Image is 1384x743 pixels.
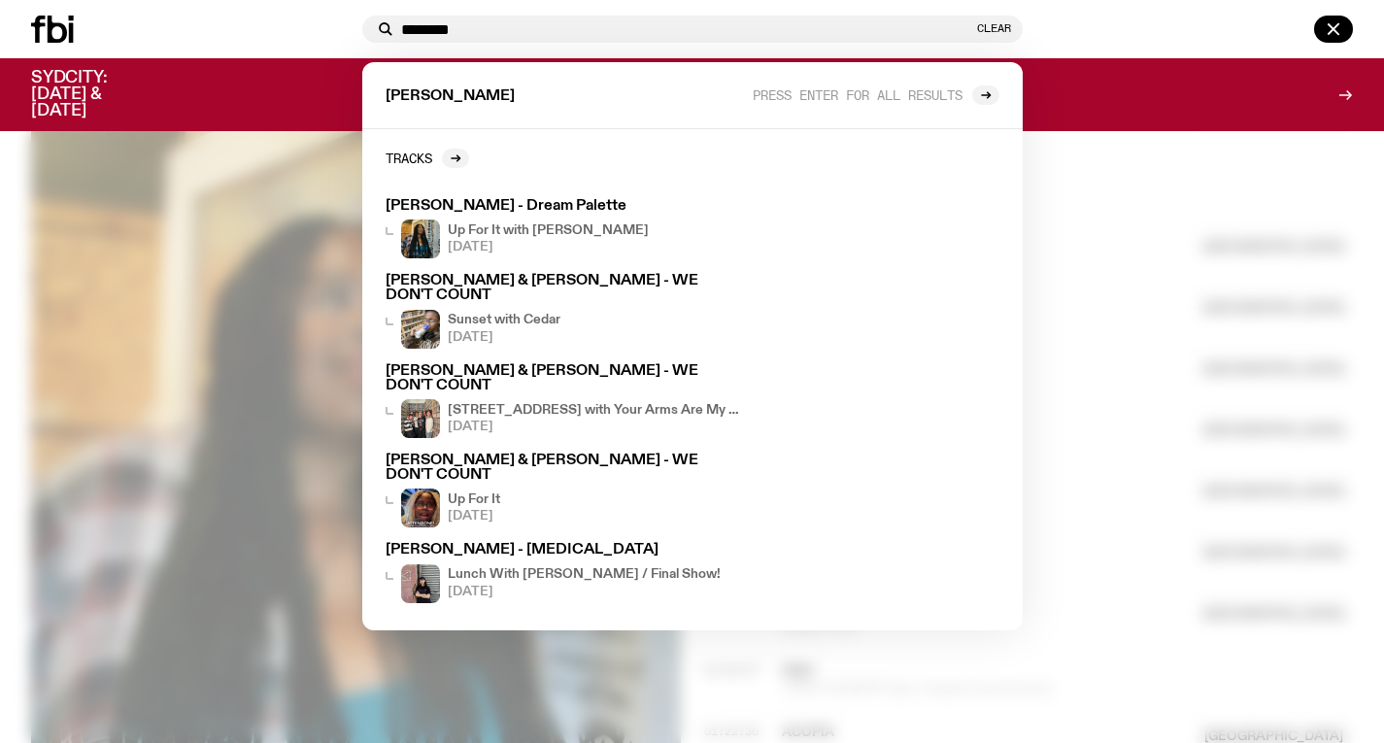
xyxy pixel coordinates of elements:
[386,454,743,483] h3: [PERSON_NAME] & [PERSON_NAME] - WE DON'T COUNT
[31,70,155,119] h3: SYDCITY: [DATE] & [DATE]
[386,199,743,214] h3: [PERSON_NAME] - Dream Palette
[386,364,743,393] h3: [PERSON_NAME] & [PERSON_NAME] - WE DON'T COUNT
[753,85,999,105] a: Press enter for all results
[378,446,751,535] a: [PERSON_NAME] & [PERSON_NAME] - WE DON'T COUNTUp For It[DATE]
[401,399,440,438] img: Artist Your Arms Are My Cocoon in the fbi music library
[448,421,743,433] span: [DATE]
[401,564,440,603] img: Jenna Parker is smiling at the camera, arms crossed in front of a worn down pink painted brick wa...
[448,493,500,506] h4: Up For It
[386,89,515,104] span: [PERSON_NAME]
[386,274,743,303] h3: [PERSON_NAME] & [PERSON_NAME] - WE DON'T COUNT
[448,510,500,523] span: [DATE]
[401,220,440,258] img: Ify - a Brown Skin girl with black braided twists, looking up to the side with her tongue stickin...
[977,23,1011,34] button: Clear
[753,87,962,102] span: Press enter for all results
[378,191,751,266] a: [PERSON_NAME] - Dream PaletteIfy - a Brown Skin girl with black braided twists, looking up to the...
[378,535,751,610] a: [PERSON_NAME] - [MEDICAL_DATA]Jenna Parker is smiling at the camera, arms crossed in front of a w...
[386,151,432,165] h2: Tracks
[448,404,743,417] h4: [STREET_ADDRESS] with Your Arms Are My Cocoon
[378,356,751,446] a: [PERSON_NAME] & [PERSON_NAME] - WE DON'T COUNTArtist Your Arms Are My Cocoon in the fbi music lib...
[386,543,743,557] h3: [PERSON_NAME] - [MEDICAL_DATA]
[448,314,560,326] h4: Sunset with Cedar
[378,266,751,355] a: [PERSON_NAME] & [PERSON_NAME] - WE DON'T COUNTSunset with Cedar[DATE]
[386,149,469,168] a: Tracks
[448,586,721,598] span: [DATE]
[448,224,649,237] h4: Up For It with [PERSON_NAME]
[448,241,649,253] span: [DATE]
[448,331,560,344] span: [DATE]
[448,568,721,581] h4: Lunch With [PERSON_NAME] / Final Show!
